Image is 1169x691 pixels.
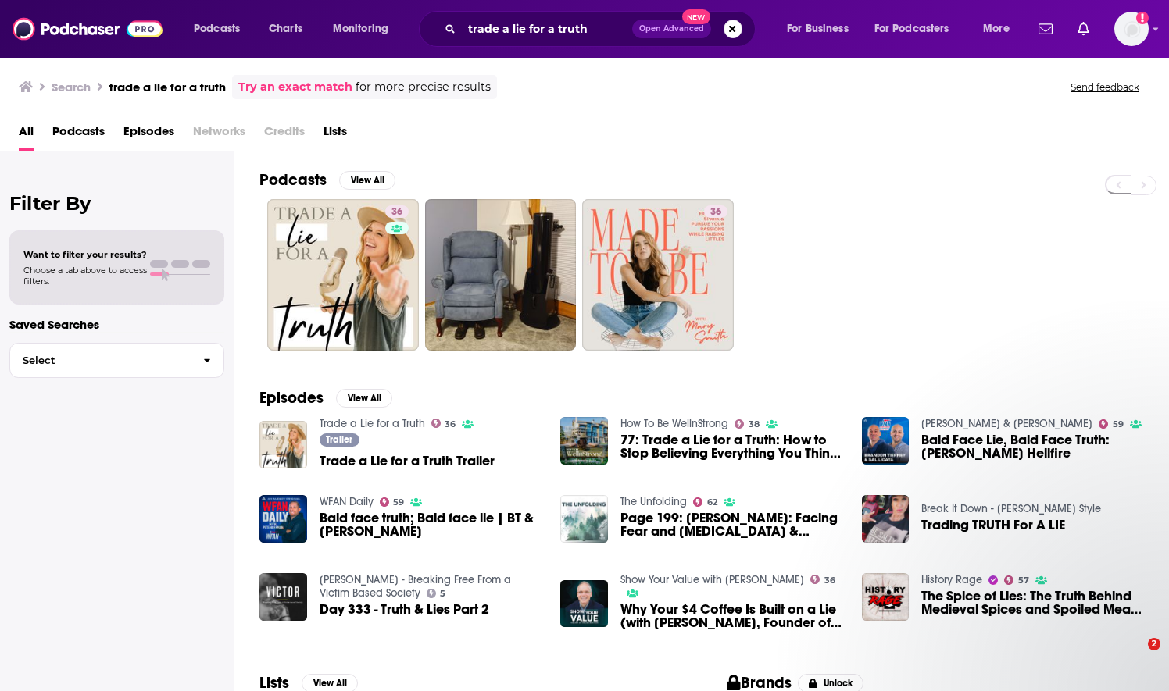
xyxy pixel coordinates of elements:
[194,18,240,40] span: Podcasts
[1099,419,1124,429] a: 59
[921,433,1144,460] span: Bald Face Lie, Bald Face Truth: [PERSON_NAME] Hellfire
[9,192,224,215] h2: Filter By
[326,435,352,444] span: Trailer
[52,119,105,151] a: Podcasts
[639,25,704,33] span: Open Advanced
[333,18,388,40] span: Monitoring
[620,511,843,538] span: Page 199: [PERSON_NAME]: Facing Fear and [MEDICAL_DATA] & Trading Lies for Truth
[9,343,224,378] button: Select
[776,16,868,41] button: open menu
[921,518,1065,532] a: Trading TRUTH For A LIE
[445,421,456,428] span: 36
[810,575,835,584] a: 36
[259,170,327,190] h2: Podcasts
[339,171,395,190] button: View All
[972,16,1029,41] button: open menu
[921,417,1092,430] a: Brandon Tierney & Sal Licata
[1114,12,1149,46] button: Show profile menu
[1113,421,1124,428] span: 59
[620,433,843,460] a: 77: Trade a Lie for a Truth: How to Stop Believing Everything You Think | Heidi Lee Anderson
[320,417,425,430] a: Trade a Lie for a Truth
[620,573,804,586] a: Show Your Value with Lee Benson
[356,78,491,96] span: for more precise results
[259,170,395,190] a: PodcastsView All
[259,16,312,41] a: Charts
[123,119,174,151] a: Episodes
[582,199,734,351] a: 36
[707,499,717,506] span: 62
[440,590,445,597] span: 5
[560,417,608,465] img: 77: Trade a Lie for a Truth: How to Stop Believing Everything You Think | Heidi Lee Anderson
[921,502,1101,515] a: Break It Down - Natalie Style
[632,20,711,38] button: Open AdvancedNew
[462,16,632,41] input: Search podcasts, credits, & more...
[336,389,392,408] button: View All
[704,205,727,218] a: 36
[427,589,446,598] a: 5
[23,265,147,287] span: Choose a tab above to access filters.
[320,454,495,468] span: Trade a Lie for a Truth Trailer
[862,495,910,543] img: Trading TRUTH For A LIE
[431,419,456,428] a: 36
[620,603,843,629] a: Why Your $4 Coffee Is Built on a Lie (with Paul Rice, Founder of Fair Trade USA)
[862,417,910,465] img: Bald Face Lie, Bald Face Truth: Hoff's Hellfire
[749,421,760,428] span: 38
[560,495,608,543] img: Page 199: Heidi Lee Anderson: Facing Fear and Cancer & Trading Lies for Truth
[238,78,352,96] a: Try an exact match
[259,421,307,468] img: Trade a Lie for a Truth Trailer
[10,355,191,365] span: Select
[620,433,843,460] span: 77: Trade a Lie for a Truth: How to Stop Believing Everything You Think | [PERSON_NAME]
[183,16,260,41] button: open menu
[862,573,910,621] img: The Spice of Lies: The Truth Behind Medieval Spices and Spoiled Meat with Tom Ntinas
[9,317,224,332] p: Saved Searches
[264,119,305,151] span: Credits
[735,419,760,429] a: 38
[1136,12,1149,24] svg: Add a profile image
[19,119,34,151] a: All
[324,119,347,151] span: Lists
[259,388,324,408] h2: Episodes
[320,495,374,508] a: WFAN Daily
[560,580,608,628] img: Why Your $4 Coffee Is Built on a Lie (with Paul Rice, Founder of Fair Trade USA)
[710,205,721,220] span: 36
[1114,12,1149,46] span: Logged in as nwierenga
[259,388,392,408] a: EpisodesView All
[874,18,949,40] span: For Podcasters
[259,495,307,543] img: Bald face truth; Bald face lie | BT & Sal
[1066,80,1144,94] button: Send feedback
[267,199,419,351] a: 36
[320,573,511,600] a: Victor - Breaking Free From a Victim Based Society
[620,417,728,430] a: How To Be WellnStrong
[682,9,710,24] span: New
[269,18,302,40] span: Charts
[13,14,163,44] a: Podchaser - Follow, Share and Rate Podcasts
[109,80,226,94] h3: trade a lie for a truth
[391,205,402,220] span: 36
[620,495,687,508] a: The Unfolding
[1032,16,1059,42] a: Show notifications dropdown
[787,18,849,40] span: For Business
[320,511,542,538] a: Bald face truth; Bald face lie | BT & Sal
[393,499,404,506] span: 59
[385,205,409,218] a: 36
[23,249,147,260] span: Want to filter your results?
[52,80,91,94] h3: Search
[620,603,843,629] span: Why Your $4 Coffee Is Built on a Lie (with [PERSON_NAME], Founder of Fair Trade USA)
[1148,638,1160,650] span: 2
[320,603,489,616] a: Day 333 - Truth & Lies Part 2
[380,497,405,507] a: 59
[259,573,307,621] img: Day 333 - Truth & Lies Part 2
